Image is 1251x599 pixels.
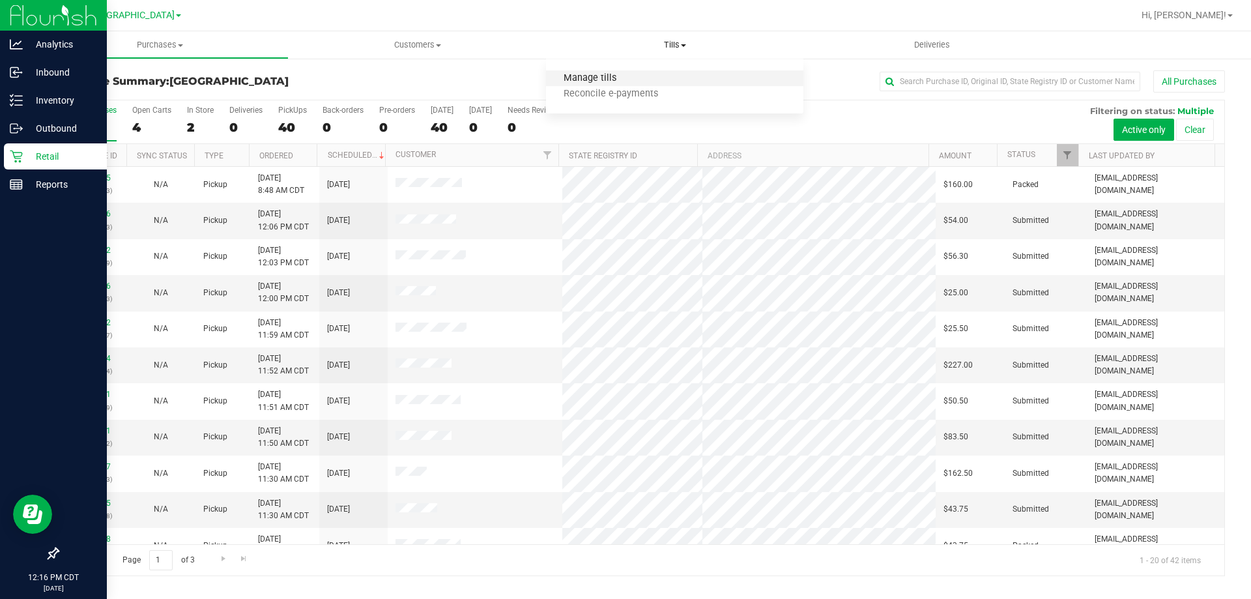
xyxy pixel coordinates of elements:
[10,66,23,79] inline-svg: Inbound
[1095,244,1216,269] span: [EMAIL_ADDRESS][DOMAIN_NAME]
[943,503,968,516] span: $43.75
[154,541,168,550] span: Not Applicable
[74,173,111,183] a: 11986745
[327,287,350,299] span: [DATE]
[327,431,350,443] span: [DATE]
[203,214,227,227] span: Pickup
[697,144,928,167] th: Address
[327,250,350,263] span: [DATE]
[1013,250,1049,263] span: Submitted
[943,395,968,407] span: $50.50
[508,106,556,115] div: Needs Review
[943,323,968,335] span: $25.50
[395,150,436,159] a: Customer
[10,178,23,191] inline-svg: Reports
[1095,317,1216,342] span: [EMAIL_ADDRESS][DOMAIN_NAME]
[154,467,168,480] button: N/A
[154,179,168,191] button: N/A
[111,550,205,570] span: Page of 3
[6,583,101,593] p: [DATE]
[1095,172,1216,197] span: [EMAIL_ADDRESS][DOMAIN_NAME]
[23,93,101,108] p: Inventory
[1153,70,1225,93] button: All Purchases
[154,287,168,299] button: N/A
[1013,395,1049,407] span: Submitted
[258,317,309,342] span: [DATE] 11:59 AM CDT
[1013,287,1049,299] span: Submitted
[943,431,968,443] span: $83.50
[205,151,223,160] a: Type
[203,179,227,191] span: Pickup
[74,246,111,255] a: 11988582
[74,390,111,399] a: 11988471
[546,89,676,100] span: Reconcile e-payments
[1007,150,1035,159] a: Status
[278,106,307,115] div: PickUps
[1176,119,1214,141] button: Clear
[235,550,253,568] a: Go to the last page
[154,250,168,263] button: N/A
[203,467,227,480] span: Pickup
[203,359,227,372] span: Pickup
[943,287,968,299] span: $25.00
[154,432,168,441] span: Not Applicable
[203,287,227,299] span: Pickup
[431,120,453,135] div: 40
[327,179,350,191] span: [DATE]
[187,106,214,115] div: In Store
[154,359,168,372] button: N/A
[74,282,111,291] a: 11988556
[943,540,968,552] span: $43.75
[469,106,492,115] div: [DATE]
[154,360,168,370] span: Not Applicable
[74,354,111,363] a: 11988484
[229,120,263,135] div: 0
[328,151,387,160] a: Scheduled
[537,144,558,166] a: Filter
[258,172,304,197] span: [DATE] 8:48 AM CDT
[803,31,1061,59] a: Deliveries
[74,499,111,508] a: 11988305
[323,106,364,115] div: Back-orders
[154,395,168,407] button: N/A
[1013,540,1039,552] span: Packed
[1095,497,1216,522] span: [EMAIL_ADDRESS][DOMAIN_NAME]
[508,120,556,135] div: 0
[1089,151,1155,160] a: Last Updated By
[154,252,168,261] span: Not Applicable
[1013,323,1049,335] span: Submitted
[943,359,973,372] span: $227.00
[154,540,168,552] button: N/A
[23,121,101,136] p: Outbound
[6,572,101,583] p: 12:16 PM CDT
[327,467,350,480] span: [DATE]
[154,288,168,297] span: Not Applicable
[258,533,304,558] span: [DATE] 8:41 AM CDT
[13,495,52,534] iframe: Resource center
[57,76,446,87] h3: Purchase Summary:
[1095,388,1216,413] span: [EMAIL_ADDRESS][DOMAIN_NAME]
[469,120,492,135] div: 0
[154,180,168,189] span: Not Applicable
[154,324,168,333] span: Not Applicable
[214,550,233,568] a: Go to the next page
[258,208,309,233] span: [DATE] 12:06 PM CDT
[74,318,111,327] a: 11988552
[23,65,101,80] p: Inbound
[1013,179,1039,191] span: Packed
[1013,467,1049,480] span: Submitted
[1177,106,1214,116] span: Multiple
[943,214,968,227] span: $54.00
[327,395,350,407] span: [DATE]
[546,39,803,51] span: Tills
[154,323,168,335] button: N/A
[23,149,101,164] p: Retail
[569,151,637,160] a: State Registry ID
[1095,208,1216,233] span: [EMAIL_ADDRESS][DOMAIN_NAME]
[289,31,546,59] a: Customers
[546,31,803,59] a: Tills Manage tills Reconcile e-payments
[1013,214,1049,227] span: Submitted
[1129,550,1211,570] span: 1 - 20 of 42 items
[1095,280,1216,305] span: [EMAIL_ADDRESS][DOMAIN_NAME]
[132,106,171,115] div: Open Carts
